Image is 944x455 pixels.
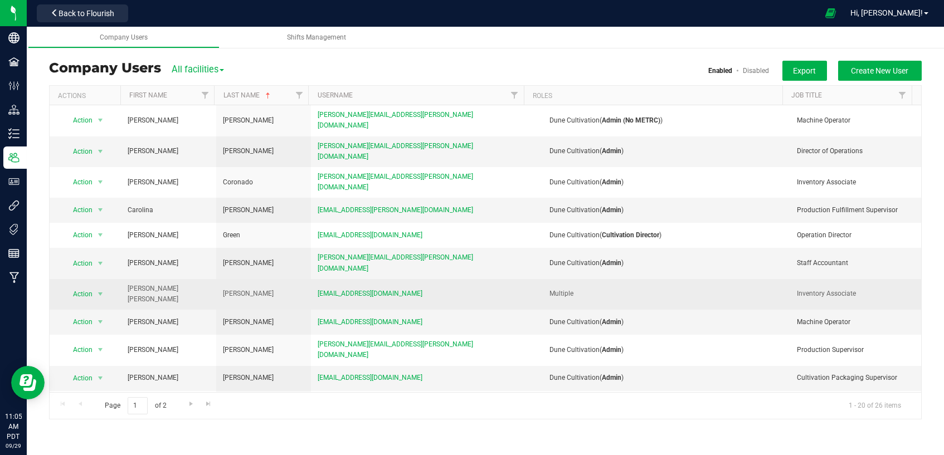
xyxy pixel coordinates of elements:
[59,9,114,18] span: Back to Flourish
[318,141,522,162] span: [PERSON_NAME][EMAIL_ADDRESS][PERSON_NAME][DOMAIN_NAME]
[524,86,782,105] th: Roles
[223,258,274,268] span: [PERSON_NAME]
[94,227,108,243] span: select
[318,110,522,131] span: [PERSON_NAME][EMAIL_ADDRESS][PERSON_NAME][DOMAIN_NAME]
[797,345,864,355] span: Production Supervisor
[128,205,153,216] span: Carolina
[8,248,20,259] inline-svg: Reports
[797,146,863,156] span: Director of Operations
[223,91,273,99] a: Last Name
[527,146,792,156] div: ( )
[128,146,178,156] span: [PERSON_NAME]
[797,230,851,241] span: Operation Director
[838,61,922,81] button: Create New User
[318,252,522,273] span: [PERSON_NAME][EMAIL_ADDRESS][PERSON_NAME][DOMAIN_NAME]
[49,61,161,75] h3: Company Users
[63,256,94,271] span: Action
[94,342,108,358] span: select
[128,397,148,414] input: 1
[128,177,178,188] span: [PERSON_NAME]
[602,116,660,124] b: Admin (No METRC)
[223,177,253,188] span: Coronado
[223,317,274,327] span: [PERSON_NAME]
[549,346,600,354] span: Dune Cultivation
[549,231,600,239] span: Dune Cultivation
[794,66,816,75] span: Export
[128,317,178,327] span: [PERSON_NAME]
[549,290,573,297] span: Multiple
[602,231,659,239] b: Cultivation Director
[527,345,792,355] div: ( )
[95,397,176,414] span: Page of 2
[94,174,108,190] span: select
[63,174,94,190] span: Action
[318,230,422,241] span: [EMAIL_ADDRESS][DOMAIN_NAME]
[318,205,473,216] span: [EMAIL_ADDRESS][PERSON_NAME][DOMAIN_NAME]
[318,288,422,299] span: [EMAIL_ADDRESS][DOMAIN_NAME]
[63,314,94,330] span: Action
[743,67,769,75] a: Disabled
[797,115,850,126] span: Machine Operator
[223,115,274,126] span: [PERSON_NAME]
[797,317,850,327] span: Machine Operator
[8,80,20,91] inline-svg: Configuration
[63,370,94,386] span: Action
[128,345,178,355] span: [PERSON_NAME]
[602,178,621,186] b: Admin
[128,373,178,383] span: [PERSON_NAME]
[94,144,108,159] span: select
[11,366,45,399] iframe: Resource center
[196,86,214,105] a: Filter
[840,397,910,414] span: 1 - 20 of 26 items
[549,178,600,186] span: Dune Cultivation
[708,67,732,75] a: Enabled
[893,86,912,105] a: Filter
[5,442,22,450] p: 09/29
[128,115,178,126] span: [PERSON_NAME]
[318,339,522,360] span: [PERSON_NAME][EMAIL_ADDRESS][PERSON_NAME][DOMAIN_NAME]
[850,8,923,17] span: Hi, [PERSON_NAME]!
[791,91,822,99] a: Job Title
[223,288,274,299] span: [PERSON_NAME]
[128,258,178,268] span: [PERSON_NAME]
[63,342,94,358] span: Action
[549,147,600,155] span: Dune Cultivation
[602,318,621,326] b: Admin
[797,258,848,268] span: Staff Accountant
[183,397,199,412] a: Go to the next page
[318,91,353,99] a: Username
[8,56,20,67] inline-svg: Facilities
[58,92,116,100] div: Actions
[527,258,792,268] div: ( )
[63,202,94,218] span: Action
[318,373,422,383] span: [EMAIL_ADDRESS][DOMAIN_NAME]
[94,314,108,330] span: select
[63,112,94,128] span: Action
[549,374,600,381] span: Dune Cultivation
[94,286,108,302] span: select
[602,346,621,354] b: Admin
[223,230,240,241] span: Green
[172,64,224,75] span: All facilities
[797,205,898,216] span: Production Fulfillment Supervisor
[527,177,792,188] div: ( )
[527,205,792,216] div: ( )
[505,86,524,105] a: Filter
[8,224,20,235] inline-svg: Tags
[8,152,20,163] inline-svg: Users
[549,206,600,214] span: Dune Cultivation
[287,33,346,41] span: Shifts Management
[818,2,843,24] span: Open Ecommerce Menu
[129,91,167,99] a: First Name
[8,176,20,187] inline-svg: User Roles
[527,115,792,126] div: ( )
[797,177,856,188] span: Inventory Associate
[94,112,108,128] span: select
[63,144,94,159] span: Action
[290,86,308,105] a: Filter
[602,147,621,155] b: Admin
[128,230,178,241] span: [PERSON_NAME]
[797,373,897,383] span: Cultivation Packaging Supervisor
[318,172,522,193] span: [PERSON_NAME][EMAIL_ADDRESS][PERSON_NAME][DOMAIN_NAME]
[223,345,274,355] span: [PERSON_NAME]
